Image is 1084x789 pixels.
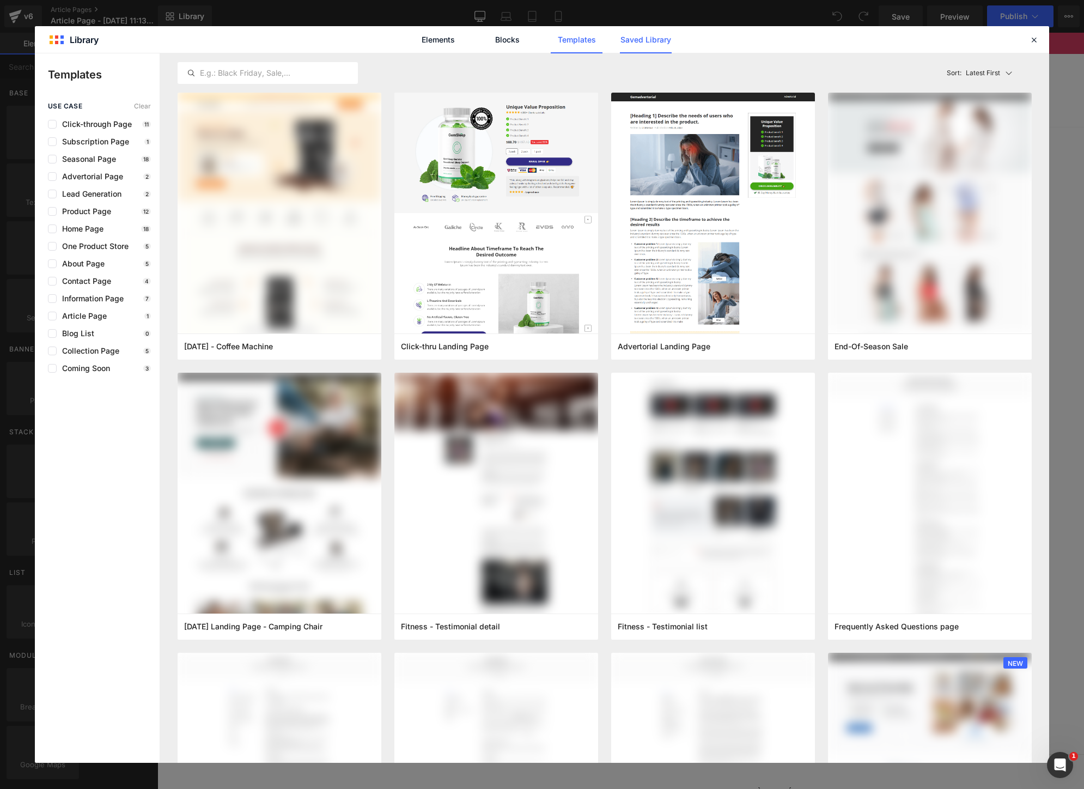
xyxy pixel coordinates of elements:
span: use case [48,102,82,110]
span: Coming Soon [57,364,110,373]
span: Lead Generation [57,190,121,198]
p: INSTITUCIONAL [77,755,301,764]
span: Home Page [57,224,103,233]
p: 5 [143,260,151,267]
span: Sort: [947,69,961,77]
p: 18 [141,226,151,232]
a: PULSEIRAS [371,49,435,66]
span: Fitness - Testimonial detail [401,622,500,632]
span: Article Page [57,312,107,320]
span: Father's Day Landing Page - Camping Chair [184,622,322,632]
p: 5 [143,348,151,354]
span: End-Of-Season Sale [835,342,908,351]
p: 18 [141,156,151,162]
a: COLARES [435,49,491,66]
span: Frequently Asked Questions page [835,622,959,632]
span: 1 [1069,752,1078,761]
p: 1 [144,138,151,145]
span: Product Page [57,207,111,216]
p: JUNTE-SE À FAMÍLIA #TOGETHERBAND E GANHE 10% DE DESCONTO NO SEU PRIMEIRO PEDIDO [548,755,818,774]
a: Elements [412,26,464,53]
p: 7 [143,295,151,302]
a: MISSÃO [320,49,371,66]
img: c5d99f12-3242-4d8d-ab8c-7846c132fc76.png [611,373,815,622]
span: About Page [57,259,105,268]
span: NEW [1003,657,1027,670]
span: Clear [134,102,151,110]
span: One Product Store [57,242,129,251]
a: BOLSAS [491,49,542,66]
p: Templates [48,66,160,83]
p: 3 [143,365,151,372]
a: Saved Library [620,26,672,53]
span: Advertorial Landing Page [618,342,710,351]
button: Latest FirstSort:Latest First [942,62,1032,84]
img: 18b90096-9b55-4132-9e40-db921fff9b8e.png [828,93,1032,749]
input: E.g.: Black Friday, Sale,... [178,66,357,80]
a: Explore Template [415,307,513,329]
p: 1 [144,313,151,319]
p: Start building your page [154,174,773,187]
iframe: Intercom live chat [1047,752,1073,778]
span: Click-through Page [57,120,132,129]
p: 12 [141,208,151,215]
a: Blocks [482,26,533,53]
span: Seasonal Page [57,155,116,163]
span: Advertorial Page [57,172,123,181]
p: 2 [143,173,151,180]
span: Blog List [57,329,94,338]
span: Click-thru Landing Page [401,342,489,351]
a: PARCERIAS [542,49,607,66]
span: Subscription Page [57,137,129,146]
a: Templates [551,26,602,53]
img: TOGETHERBAND BRAZIL [131,47,240,68]
img: 2eb3982e-1ff0-43ed-a2b9-38f8343160c2.png [394,373,598,723]
p: or Drag & Drop elements from left sidebar [154,338,773,345]
span: Thanksgiving - Coffee Machine [184,342,273,351]
p: Latest First [966,68,1000,78]
span: Fitness - Testimonial list [618,622,708,632]
p: 2 [143,191,151,197]
p: 11 [142,121,151,128]
p: 0 [143,330,151,337]
ul: Primary [320,49,607,66]
span: Information Page [57,294,124,303]
p: 5 [143,243,151,250]
span: Contact Page [57,277,111,286]
span: PLANTAMOS UMA ÁRVORE PARA CADA COMPRA [378,6,549,15]
p: 4 [143,278,151,284]
img: 6427a207-a460-48cc-b3b6-304d664df4be.png [828,373,1032,666]
span: Collection Page [57,347,119,355]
